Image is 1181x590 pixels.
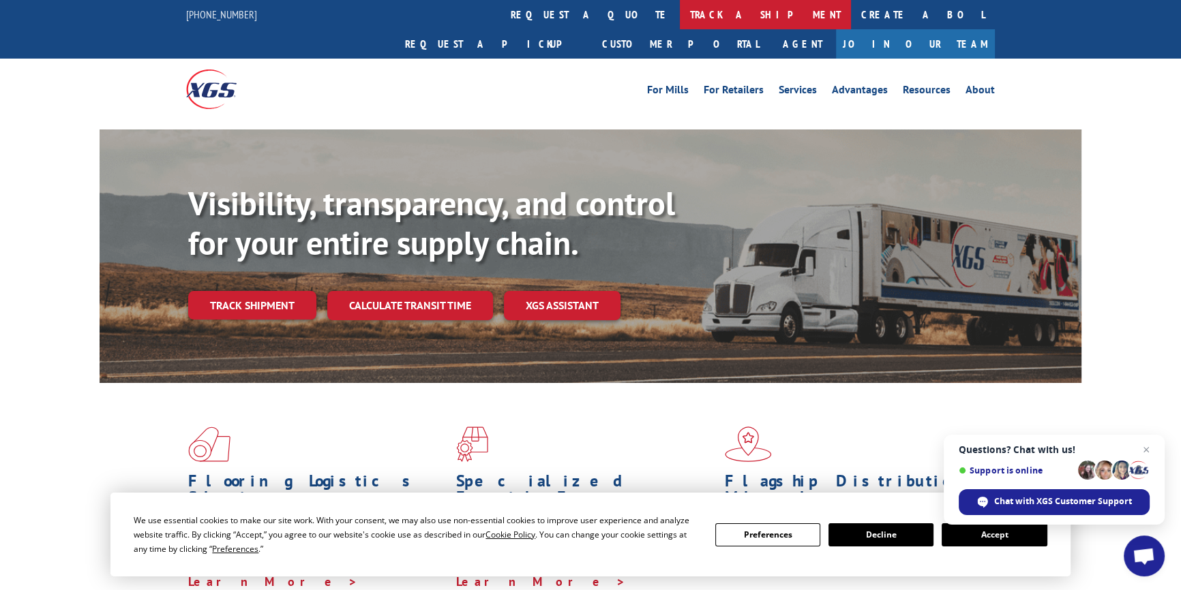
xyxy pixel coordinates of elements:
[959,444,1150,455] span: Questions? Chat with us!
[485,529,535,540] span: Cookie Policy
[966,84,995,99] a: About
[704,84,764,99] a: For Retailers
[504,291,621,320] a: XGS ASSISTANT
[1124,535,1165,576] a: Open chat
[188,182,675,264] b: Visibility, transparency, and control for your entire supply chain.
[188,473,446,512] h1: Flooring Logistics Solutions
[832,84,888,99] a: Advantages
[456,473,714,512] h1: Specialized Freight Experts
[828,523,933,546] button: Decline
[647,84,689,99] a: For Mills
[769,29,836,59] a: Agent
[186,7,257,21] a: [PHONE_NUMBER]
[456,426,488,462] img: xgs-icon-focused-on-flooring-red
[456,574,626,589] a: Learn More >
[395,29,592,59] a: Request a pickup
[959,465,1073,476] span: Support is online
[134,513,698,556] div: We use essential cookies to make our site work. With your consent, we may also use non-essential ...
[836,29,995,59] a: Join Our Team
[959,489,1150,515] span: Chat with XGS Customer Support
[715,523,820,546] button: Preferences
[903,84,951,99] a: Resources
[725,426,772,462] img: xgs-icon-flagship-distribution-model-red
[188,291,316,320] a: Track shipment
[779,84,817,99] a: Services
[942,523,1047,546] button: Accept
[188,574,358,589] a: Learn More >
[994,495,1132,508] span: Chat with XGS Customer Support
[327,291,493,320] a: Calculate transit time
[212,543,258,555] span: Preferences
[110,493,1071,576] div: Cookie Consent Prompt
[725,473,983,512] h1: Flagship Distribution Model
[188,426,230,462] img: xgs-icon-total-supply-chain-intelligence-red
[592,29,769,59] a: Customer Portal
